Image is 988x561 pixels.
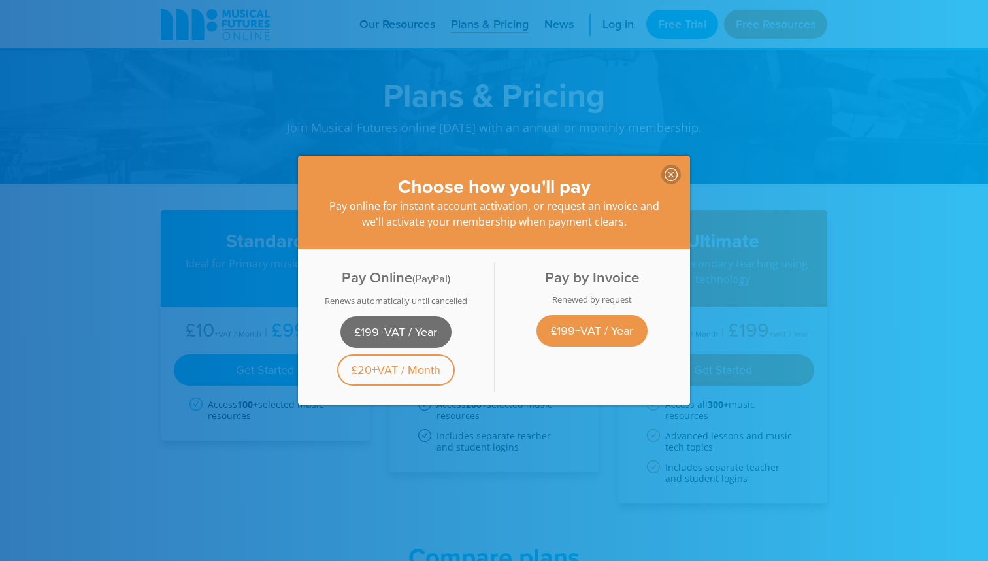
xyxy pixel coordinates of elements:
h4: Pay by Invoice [502,269,682,286]
a: £199+VAT / Year [340,316,452,348]
div: Renews automatically until cancelled [306,296,486,306]
a: £20+VAT / Month [337,354,455,386]
div: Renewed by request [502,294,682,305]
span: (PayPal) [412,271,450,286]
h4: Pay Online [306,269,486,288]
h3: Choose how you'll pay [324,175,664,198]
p: Pay online for instant account activation, or request an invoice and we'll activate your membersh... [324,198,664,229]
a: £199+VAT / Year [536,315,648,347]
